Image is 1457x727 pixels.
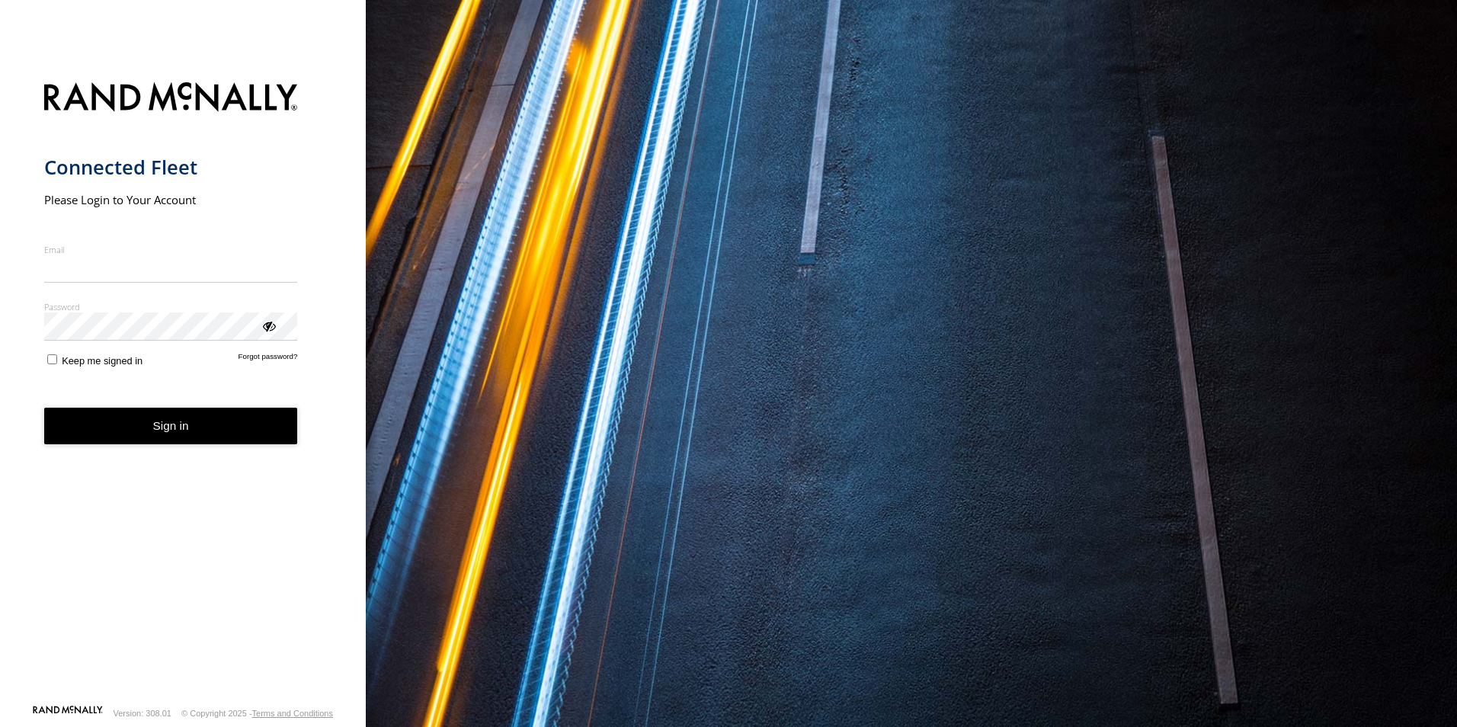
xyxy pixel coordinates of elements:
[239,352,298,367] a: Forgot password?
[44,408,298,445] button: Sign in
[44,244,298,255] label: Email
[44,73,322,704] form: main
[47,354,57,364] input: Keep me signed in
[33,706,103,721] a: Visit our Website
[252,709,333,718] a: Terms and Conditions
[44,79,298,118] img: Rand McNally
[62,355,142,367] span: Keep me signed in
[181,709,333,718] div: © Copyright 2025 -
[261,318,276,333] div: ViewPassword
[44,192,298,207] h2: Please Login to Your Account
[44,155,298,180] h1: Connected Fleet
[114,709,171,718] div: Version: 308.01
[44,301,298,312] label: Password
